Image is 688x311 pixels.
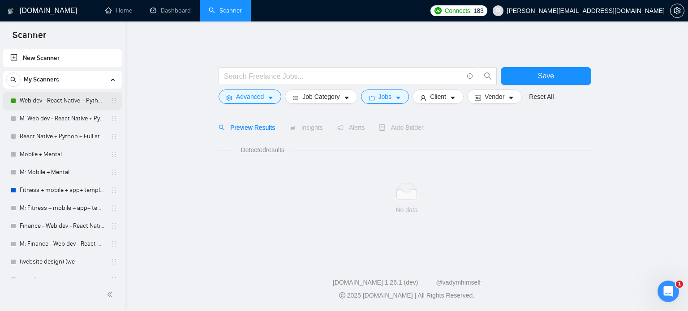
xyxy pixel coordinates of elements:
a: Web dev - React Native + Python [20,92,105,110]
a: New Scanner [10,49,115,67]
span: notification [337,124,344,131]
span: search [479,72,496,80]
input: Search Freelance Jobs... [224,71,463,82]
span: holder [110,258,117,265]
span: robot [379,124,385,131]
span: holder [110,115,117,122]
a: M: Mobile + Mental [20,163,105,181]
a: M: Fitness + mobile + app+ template [20,199,105,217]
span: Jobs [378,92,392,102]
span: info-circle [467,73,473,79]
a: Mobile + Mental [20,145,105,163]
span: Detected results [235,145,291,155]
span: folder [369,94,375,101]
a: M: Finance - Web dev - React Native + Python + Mental [20,235,105,253]
span: holder [110,97,117,104]
span: search [219,124,225,131]
a: dashboardDashboard [150,7,191,14]
span: Save [538,70,554,81]
button: folderJobscaret-down [361,89,409,104]
img: upwork-logo.png [434,7,442,14]
span: holder [110,169,117,176]
iframe: Intercom live chat [658,281,679,302]
span: holder [110,240,117,247]
span: holder [110,133,117,140]
button: idcardVendorcaret-down [467,89,522,104]
button: barsJob Categorycaret-down [285,89,357,104]
span: caret-down [508,94,514,101]
span: user [495,8,501,14]
span: setting [671,7,684,14]
span: 1 [676,281,683,288]
span: holder [110,151,117,158]
span: search [7,77,20,83]
span: holder [110,222,117,230]
a: searchScanner [209,7,242,14]
button: setting [670,4,684,18]
span: Auto Bidder [379,124,423,131]
li: My Scanners [3,71,122,307]
a: Reset All [529,92,554,102]
span: Client [430,92,446,102]
span: holder [110,187,117,194]
span: caret-down [267,94,274,101]
div: 2025 [DOMAIN_NAME] | All Rights Reserved. [133,291,681,300]
span: idcard [475,94,481,101]
button: Save [501,67,591,85]
span: setting [226,94,232,101]
span: Connects: [445,6,472,16]
button: search [479,67,497,85]
span: Alerts [337,124,365,131]
a: setting [670,7,684,14]
span: area-chart [289,124,296,131]
button: settingAdvancedcaret-down [219,89,281,104]
span: user [420,94,426,101]
a: [DOMAIN_NAME] 1.26.1 (dev) [333,279,418,286]
span: caret-down [395,94,401,101]
button: userClientcaret-down [413,89,464,104]
span: Insights [289,124,322,131]
div: No data [226,205,588,215]
a: M: Web dev - React Native + Python [20,110,105,128]
span: Scanner [5,29,53,47]
span: My Scanners [24,71,59,89]
li: New Scanner [3,49,122,67]
span: Advanced [236,92,264,102]
span: Job Category [302,92,340,102]
a: Finance - Web dev - React Native + Python + Mental [20,217,105,235]
a: homeHome [105,7,132,14]
span: holder [110,276,117,283]
a: @vadymhimself [436,279,481,286]
span: double-left [107,290,116,299]
span: holder [110,204,117,212]
span: caret-down [450,94,456,101]
a: web dev [20,271,105,289]
span: caret-down [344,94,350,101]
a: Fitness + mobile + app+ template [20,181,105,199]
span: bars [292,94,299,101]
span: Preview Results [219,124,275,131]
img: logo [8,4,14,18]
button: search [6,72,21,87]
span: Vendor [485,92,504,102]
span: 183 [473,6,483,16]
a: React Native + Python + Full stack [20,128,105,145]
span: copyright [339,292,345,298]
a: (website design) (we [20,253,105,271]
